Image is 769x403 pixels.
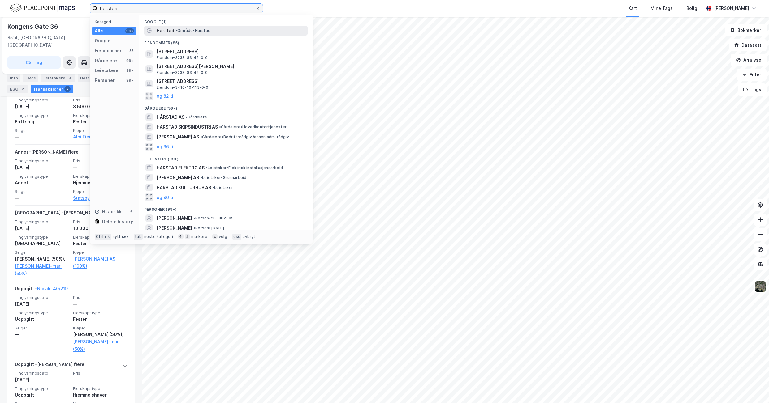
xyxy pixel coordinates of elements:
[15,310,69,316] span: Tinglysningstype
[95,27,103,35] div: Alle
[15,285,68,295] div: Uoppgitt -
[157,214,192,222] span: [PERSON_NAME]
[23,74,38,82] div: Eiere
[157,174,199,181] span: [PERSON_NAME] AS
[650,5,673,12] div: Mine Tags
[15,376,69,384] div: [DATE]
[15,148,79,158] div: Annet - [PERSON_NAME] flere
[206,165,208,170] span: •
[15,118,69,125] div: Fritt salg
[73,325,127,331] span: Kjøper
[10,3,75,14] img: logo.f888ab2527a4732fd821a326f86c7f29.svg
[125,78,134,83] div: 99+
[157,85,209,90] span: Eiendom • 3416-10-113-0-0
[15,128,69,133] span: Selger
[157,78,305,85] span: [STREET_ADDRESS]
[73,113,127,118] span: Eierskapstype
[193,226,224,231] span: Person • [DATE]
[41,74,75,82] div: Leietakere
[139,152,313,163] div: Leietakere (99+)
[73,219,127,224] span: Pris
[125,28,134,33] div: 99+
[73,250,127,255] span: Kjøper
[714,5,749,12] div: [PERSON_NAME]
[73,240,127,247] div: Fester
[15,240,69,247] div: [GEOGRAPHIC_DATA]
[15,189,69,194] span: Selger
[725,24,767,36] button: Bokmerker
[15,209,111,219] div: [GEOGRAPHIC_DATA] - [PERSON_NAME] flere
[95,19,136,24] div: Kategori
[67,75,73,81] div: 3
[15,386,69,391] span: Tinglysningstype
[73,158,127,163] span: Pris
[157,224,192,232] span: [PERSON_NAME]
[15,300,69,308] div: [DATE]
[157,55,208,60] span: Eiendom • 3238-83-42-0-0
[102,218,133,225] div: Delete history
[73,331,127,338] div: [PERSON_NAME] (50%),
[15,97,69,103] span: Tinglysningsdato
[73,255,127,270] a: [PERSON_NAME] AS (100%)
[738,373,769,403] iframe: Chat Widget
[113,234,129,239] div: nytt søk
[157,184,211,191] span: HARSTAD KULTURHUS AS
[186,115,207,120] span: Gårdeiere
[15,219,69,224] span: Tinglysningsdato
[738,83,767,96] button: Tags
[175,28,177,33] span: •
[15,174,69,179] span: Tinglysningstype
[193,216,234,221] span: Person • 28. juli 2009
[144,234,173,239] div: neste kategori
[686,5,697,12] div: Bolig
[73,133,127,141] a: Alpi Eiendom AS (100%)
[15,179,69,186] div: Annet
[129,48,134,53] div: 85
[7,74,20,82] div: Info
[73,225,127,232] div: 10 000 000 kr
[157,92,175,100] button: og 82 til
[200,175,202,180] span: •
[95,57,117,64] div: Gårdeiere
[129,38,134,43] div: 1
[157,27,174,34] span: Harstad
[15,158,69,163] span: Tinglysningsdato
[139,15,313,26] div: Google (1)
[15,250,69,255] span: Selger
[157,70,208,75] span: Eiendom • 3238-83-42-0-0
[7,56,61,69] button: Tag
[212,185,214,190] span: •
[31,85,73,93] div: Transaksjoner
[219,234,227,239] div: velg
[125,68,134,73] div: 99+
[15,164,69,171] div: [DATE]
[7,22,59,32] div: Kongens Gate 36
[186,115,188,119] span: •
[157,113,184,121] span: HÅRSTAD AS
[15,235,69,240] span: Tinglysningstype
[73,316,127,323] div: Fester
[73,164,127,171] div: —
[78,74,101,82] div: Datasett
[73,97,127,103] span: Pris
[7,34,105,49] div: 8514, [GEOGRAPHIC_DATA], [GEOGRAPHIC_DATA]
[19,86,26,92] div: 2
[139,101,313,112] div: Gårdeiere (99+)
[15,325,69,331] span: Selger
[157,48,305,55] span: [STREET_ADDRESS]
[15,391,69,399] div: Uoppgitt
[73,300,127,308] div: —
[73,189,127,194] span: Kjøper
[97,4,255,13] input: Søk på adresse, matrikkel, gårdeiere, leietakere eller personer
[206,165,283,170] span: Leietaker • Elektrisk installasjonsarbeid
[212,185,233,190] span: Leietaker
[157,63,305,70] span: [STREET_ADDRESS][PERSON_NAME]
[219,125,287,129] span: Gårdeiere • Hovedkontortjenester
[15,133,69,141] div: —
[73,295,127,300] span: Pris
[129,209,134,214] div: 6
[738,373,769,403] div: Kontrollprogram for chat
[73,371,127,376] span: Pris
[15,255,69,263] div: [PERSON_NAME] (50%),
[15,361,84,371] div: Uoppgitt - [PERSON_NAME] flere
